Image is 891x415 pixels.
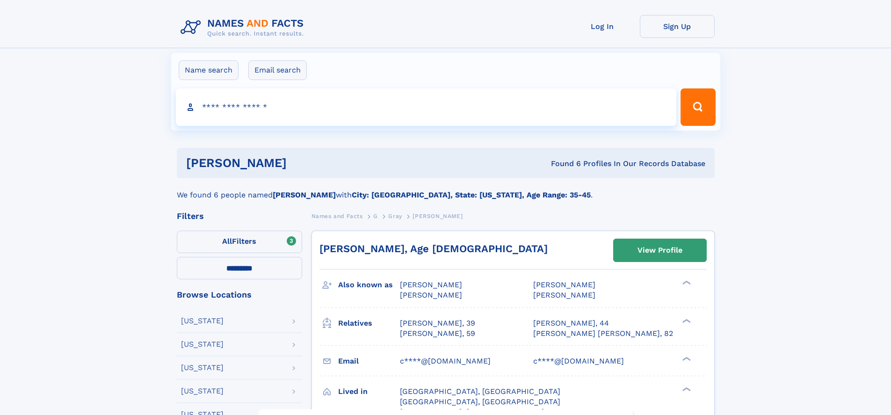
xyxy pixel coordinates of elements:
[419,159,705,169] div: Found 6 Profiles In Our Records Database
[637,240,682,261] div: View Profile
[400,318,475,328] a: [PERSON_NAME], 39
[680,356,691,362] div: ❯
[338,384,400,400] h3: Lived in
[400,387,560,396] span: [GEOGRAPHIC_DATA], [GEOGRAPHIC_DATA]
[222,237,232,246] span: All
[373,213,378,219] span: G
[338,353,400,369] h3: Email
[179,60,239,80] label: Name search
[177,291,302,299] div: Browse Locations
[311,210,363,222] a: Names and Facts
[400,328,475,339] a: [PERSON_NAME], 59
[186,157,419,169] h1: [PERSON_NAME]
[373,210,378,222] a: G
[680,280,691,286] div: ❯
[338,315,400,331] h3: Relatives
[400,397,560,406] span: [GEOGRAPHIC_DATA], [GEOGRAPHIC_DATA]
[177,212,302,220] div: Filters
[177,178,715,201] div: We found 6 people named with .
[181,317,224,325] div: [US_STATE]
[640,15,715,38] a: Sign Up
[533,328,673,339] a: [PERSON_NAME] [PERSON_NAME], 82
[181,364,224,371] div: [US_STATE]
[680,318,691,324] div: ❯
[400,280,462,289] span: [PERSON_NAME]
[680,386,691,392] div: ❯
[177,231,302,253] label: Filters
[176,88,677,126] input: search input
[177,15,311,40] img: Logo Names and Facts
[248,60,307,80] label: Email search
[413,213,463,219] span: [PERSON_NAME]
[338,277,400,293] h3: Also known as
[681,88,715,126] button: Search Button
[614,239,706,262] a: View Profile
[388,210,402,222] a: Gray
[388,213,402,219] span: Gray
[533,280,595,289] span: [PERSON_NAME]
[533,291,595,299] span: [PERSON_NAME]
[181,341,224,348] div: [US_STATE]
[533,318,609,328] a: [PERSON_NAME], 44
[273,190,336,199] b: [PERSON_NAME]
[400,291,462,299] span: [PERSON_NAME]
[181,387,224,395] div: [US_STATE]
[565,15,640,38] a: Log In
[352,190,591,199] b: City: [GEOGRAPHIC_DATA], State: [US_STATE], Age Range: 35-45
[319,243,548,255] a: [PERSON_NAME], Age [DEMOGRAPHIC_DATA]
